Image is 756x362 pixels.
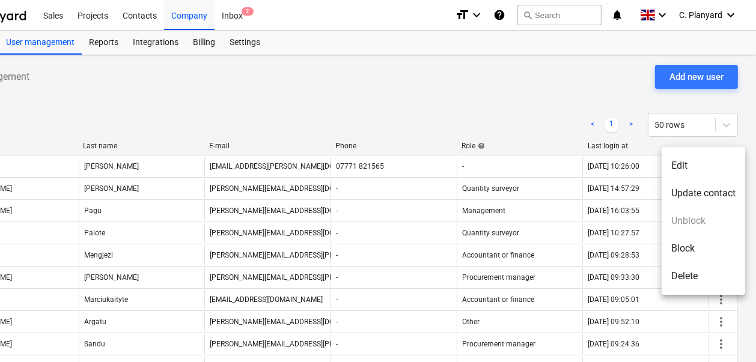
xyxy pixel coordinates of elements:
li: Edit [662,152,745,179]
li: Update contact [662,179,745,207]
iframe: Chat Widget [696,304,756,362]
li: Delete [662,262,745,290]
li: Block [662,235,745,262]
